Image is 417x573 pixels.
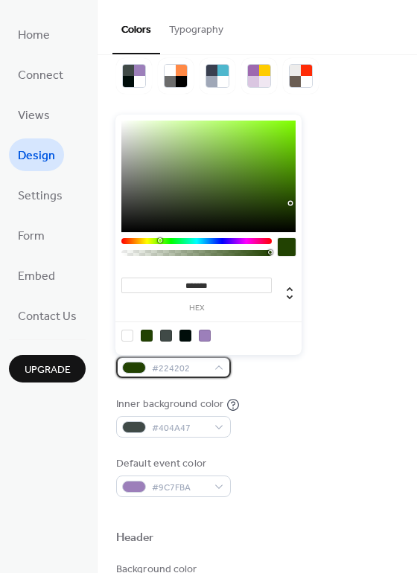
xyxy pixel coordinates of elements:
[9,138,64,171] a: Design
[121,304,272,313] label: hex
[160,330,172,342] div: rgb(64, 74, 71)
[18,104,50,128] span: Views
[9,259,64,292] a: Embed
[9,18,59,51] a: Home
[18,64,63,88] span: Connect
[179,330,191,342] div: rgb(0, 13, 10)
[116,531,154,546] div: Header
[18,24,50,48] span: Home
[9,98,59,131] a: Views
[25,362,71,378] span: Upgrade
[18,185,63,208] span: Settings
[141,330,153,342] div: rgb(34, 66, 2)
[152,420,207,436] span: #404A47
[116,397,223,412] div: Inner background color
[18,265,55,289] span: Embed
[9,219,54,252] a: Form
[9,355,86,382] button: Upgrade
[9,58,72,91] a: Connect
[9,179,71,211] a: Settings
[152,361,207,377] span: #224202
[18,305,77,329] span: Contact Us
[116,456,228,472] div: Default event color
[9,299,86,332] a: Contact Us
[121,330,133,342] div: rgb(255, 255, 255)
[18,225,45,249] span: Form
[18,144,55,168] span: Design
[199,330,211,342] div: rgb(156, 127, 186)
[152,480,207,496] span: #9C7FBA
